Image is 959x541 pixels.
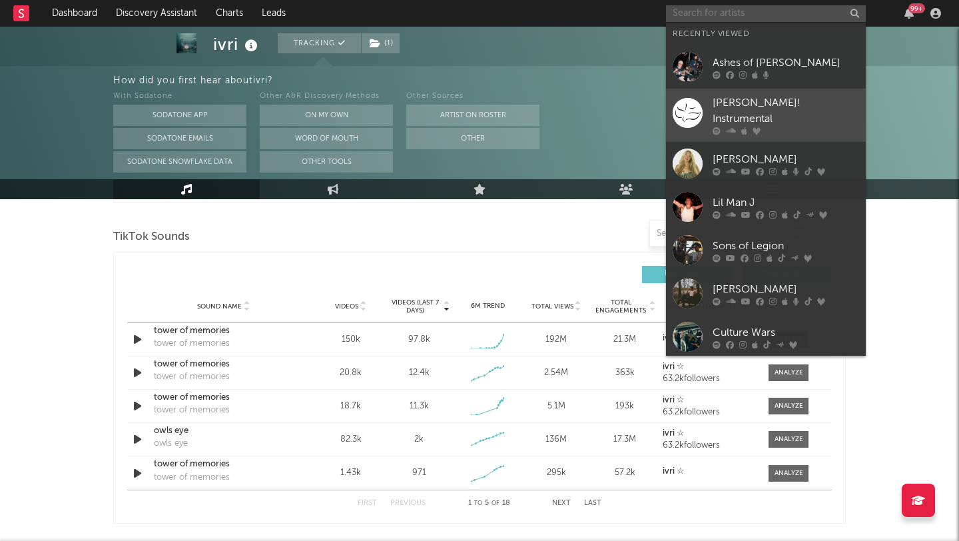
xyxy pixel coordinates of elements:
[713,95,859,127] div: [PERSON_NAME]! Instrumental
[650,229,791,239] input: Search by song name or URL
[113,73,959,89] div: How did you first hear about ivri ?
[154,358,293,371] a: tower of memories
[113,89,246,105] div: With Sodatone
[713,151,859,167] div: [PERSON_NAME]
[651,270,712,278] span: UGC ( 16 )
[666,89,866,142] a: [PERSON_NAME]! Instrumental
[320,466,382,480] div: 1.43k
[474,500,482,506] span: to
[663,467,685,476] strong: ivri ☆
[320,366,382,380] div: 20.8k
[113,105,246,126] button: Sodatone App
[663,396,685,404] strong: ivri ☆
[663,429,685,438] strong: ivri ☆
[525,333,587,346] div: 192M
[452,496,525,512] div: 1 5 18
[213,33,261,55] div: ivri
[154,324,293,338] a: tower of memories
[358,500,377,507] button: First
[408,333,430,346] div: 97.8k
[666,185,866,229] a: Lil Man J
[278,33,361,53] button: Tracking
[713,324,859,340] div: Culture Wars
[406,89,539,105] div: Other Sources
[260,151,393,173] button: Other Tools
[154,337,230,350] div: tower of memories
[525,366,587,380] div: 2.54M
[406,105,539,126] button: Artist on Roster
[335,302,358,310] span: Videos
[666,142,866,185] a: [PERSON_NAME]
[666,272,866,315] a: [PERSON_NAME]
[388,298,442,314] span: Videos (last 7 days)
[361,33,400,53] span: ( 1 )
[525,433,587,446] div: 136M
[260,128,393,149] button: Word Of Mouth
[113,151,246,173] button: Sodatone Snowflake Data
[531,302,573,310] span: Total Views
[390,500,426,507] button: Previous
[713,55,859,71] div: Ashes of [PERSON_NAME]
[154,437,188,450] div: owls eye
[594,466,656,480] div: 57.2k
[525,400,587,413] div: 5.1M
[594,366,656,380] div: 363k
[908,3,925,13] div: 99 +
[491,500,499,506] span: of
[663,334,685,342] strong: ivri ☆
[362,33,400,53] button: (1)
[154,370,230,384] div: tower of memories
[260,105,393,126] button: On My Own
[406,128,539,149] button: Other
[663,429,755,438] a: ivri ☆
[457,301,519,311] div: 6M Trend
[663,334,755,343] a: ivri ☆
[154,471,230,484] div: tower of memories
[320,333,382,346] div: 150k
[663,408,755,417] div: 63.2k followers
[154,458,293,471] a: tower of memories
[260,89,393,105] div: Other A&R Discovery Methods
[663,362,755,372] a: ivri ☆
[673,26,859,42] div: Recently Viewed
[663,441,755,450] div: 63.2k followers
[154,391,293,404] a: tower of memories
[594,433,656,446] div: 17.3M
[663,396,755,405] a: ivri ☆
[525,466,587,480] div: 295k
[663,362,685,371] strong: ivri ☆
[594,400,656,413] div: 193k
[584,500,601,507] button: Last
[320,400,382,413] div: 18.7k
[409,366,430,380] div: 12.4k
[154,424,293,438] a: owls eye
[414,433,424,446] div: 2k
[113,128,246,149] button: Sodatone Emails
[197,302,242,310] span: Sound Name
[594,333,656,346] div: 21.3M
[713,281,859,297] div: [PERSON_NAME]
[154,404,230,417] div: tower of memories
[642,266,732,283] button: UGC(16)
[412,466,426,480] div: 971
[713,238,859,254] div: Sons of Legion
[410,400,429,413] div: 11.3k
[320,433,382,446] div: 82.3k
[666,5,866,22] input: Search for artists
[666,45,866,89] a: Ashes of [PERSON_NAME]
[666,229,866,272] a: Sons of Legion
[594,298,648,314] span: Total Engagements
[663,467,755,476] a: ivri ☆
[713,195,859,211] div: Lil Man J
[663,374,755,384] div: 63.2k followers
[904,8,914,19] button: 99+
[552,500,571,507] button: Next
[666,315,866,358] a: Culture Wars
